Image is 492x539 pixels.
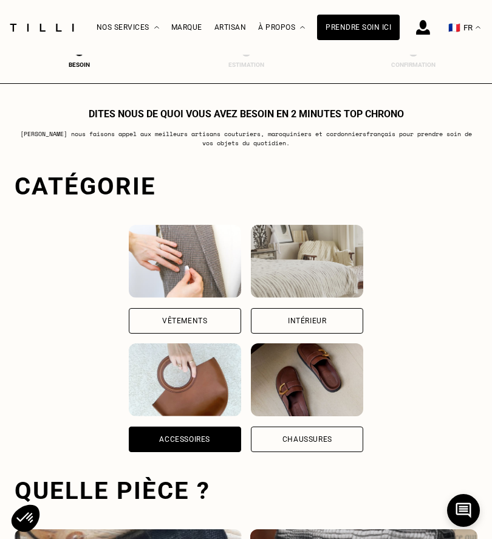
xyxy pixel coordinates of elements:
[55,61,103,68] div: Besoin
[159,436,210,443] div: Accessoires
[288,317,326,324] div: Intérieur
[442,1,487,55] button: 🇫🇷 FR
[222,61,270,68] div: Estimation
[251,225,363,298] img: Intérieur
[317,15,400,40] a: Prendre soin ici
[258,1,305,55] div: À propos
[129,343,241,416] img: Accessoires
[282,436,332,443] div: Chaussures
[15,129,477,148] p: [PERSON_NAME] nous faisons appel aux meilleurs artisans couturiers , maroquiniers et cordonniers ...
[5,24,78,32] img: Logo du service de couturière Tilli
[97,1,159,55] div: Nos services
[251,343,363,416] img: Chaussures
[15,476,477,505] div: Quelle pièce ?
[15,172,477,201] div: Catégorie
[389,61,437,68] div: Confirmation
[448,22,460,33] span: 🇫🇷
[162,317,207,324] div: Vêtements
[214,23,247,32] a: Artisan
[300,26,305,29] img: Menu déroulant à propos
[154,26,159,29] img: Menu déroulant
[89,108,404,120] h1: Dites nous de quoi vous avez besoin en 2 minutes top chrono
[171,23,202,32] a: Marque
[416,20,430,35] img: icône connexion
[129,225,241,298] img: Vêtements
[476,26,480,29] img: menu déroulant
